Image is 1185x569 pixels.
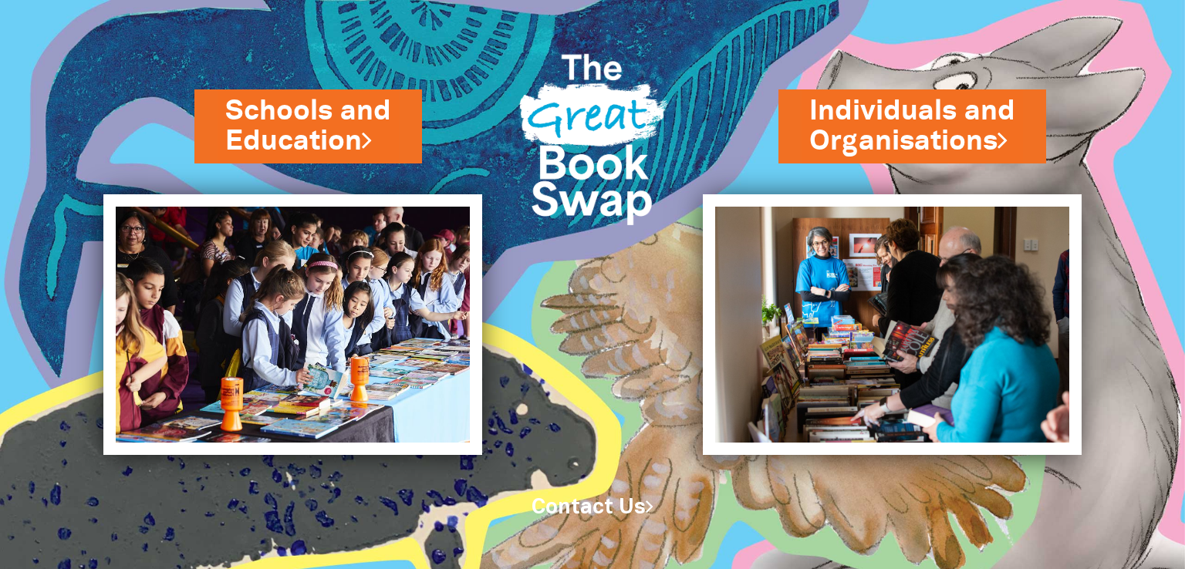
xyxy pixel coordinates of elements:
[532,498,653,517] a: Contact Us
[809,92,1015,160] a: Individuals andOrganisations
[225,92,391,160] a: Schools andEducation
[505,19,680,250] img: Great Bookswap logo
[103,194,482,455] img: Schools and Education
[703,194,1082,455] img: Individuals and Organisations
